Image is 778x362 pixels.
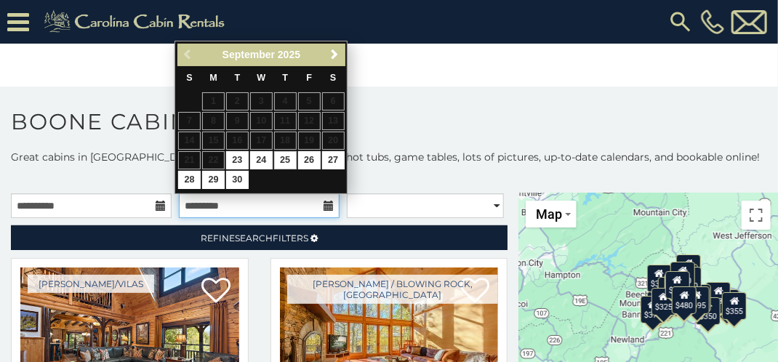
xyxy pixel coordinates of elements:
a: 27 [322,151,345,169]
a: 24 [250,151,273,169]
button: Toggle fullscreen view [742,201,771,230]
a: 25 [274,151,297,169]
div: $250 [677,267,702,294]
span: Monday [209,73,217,83]
div: $695 [685,286,710,314]
div: $375 [641,296,665,323]
span: September [222,49,275,60]
div: $930 [706,282,731,310]
span: 2025 [278,49,300,60]
img: Khaki-logo.png [36,7,237,36]
span: Map [536,206,562,222]
div: $380 [686,284,711,312]
a: Next [325,46,343,64]
span: Next [329,49,340,60]
a: 28 [178,171,201,189]
span: Wednesday [257,73,265,83]
a: [PERSON_NAME] / Blowing Rock, [GEOGRAPHIC_DATA] [287,275,499,304]
div: $480 [672,286,697,314]
div: $350 [695,297,720,325]
div: $305 [647,265,672,292]
div: $349 [665,271,689,299]
div: $355 [722,292,747,320]
div: $320 [670,262,695,289]
span: Sunday [186,73,192,83]
a: RefineSearchFilters [11,225,508,250]
div: $325 [651,288,676,315]
a: 30 [226,171,249,189]
a: 29 [202,171,225,189]
span: Thursday [282,73,288,83]
a: [PERSON_NAME]/Vilas [28,275,154,293]
div: $525 [676,254,701,282]
span: Tuesday [235,73,241,83]
a: 26 [298,151,321,169]
img: search-regular.svg [667,9,694,35]
a: [PHONE_NUMBER] [697,9,728,34]
a: 23 [226,151,249,169]
button: Change map style [526,201,577,228]
span: Refine Filters [201,233,308,244]
span: Friday [306,73,312,83]
span: Search [235,233,273,244]
span: Saturday [330,73,336,83]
